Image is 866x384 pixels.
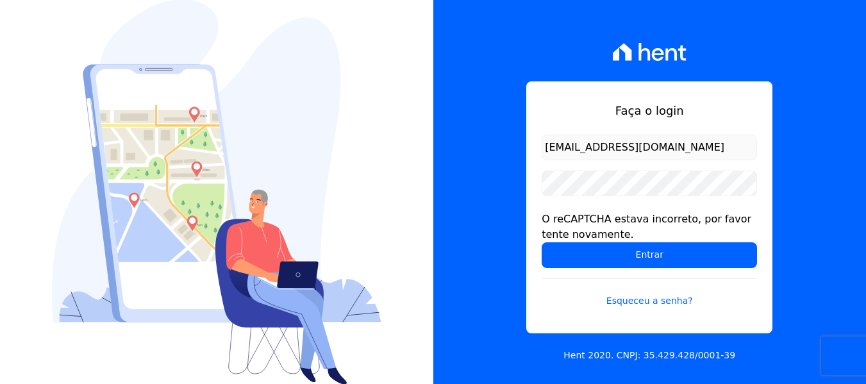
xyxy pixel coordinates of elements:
h1: Faça o login [542,102,757,119]
p: Hent 2020. CNPJ: 35.429.428/0001-39 [563,349,735,362]
a: Esqueceu a senha? [542,278,757,308]
input: Entrar [542,242,757,268]
input: Email [542,135,757,160]
div: O reCAPTCHA estava incorreto, por favor tente novamente. [542,212,757,242]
